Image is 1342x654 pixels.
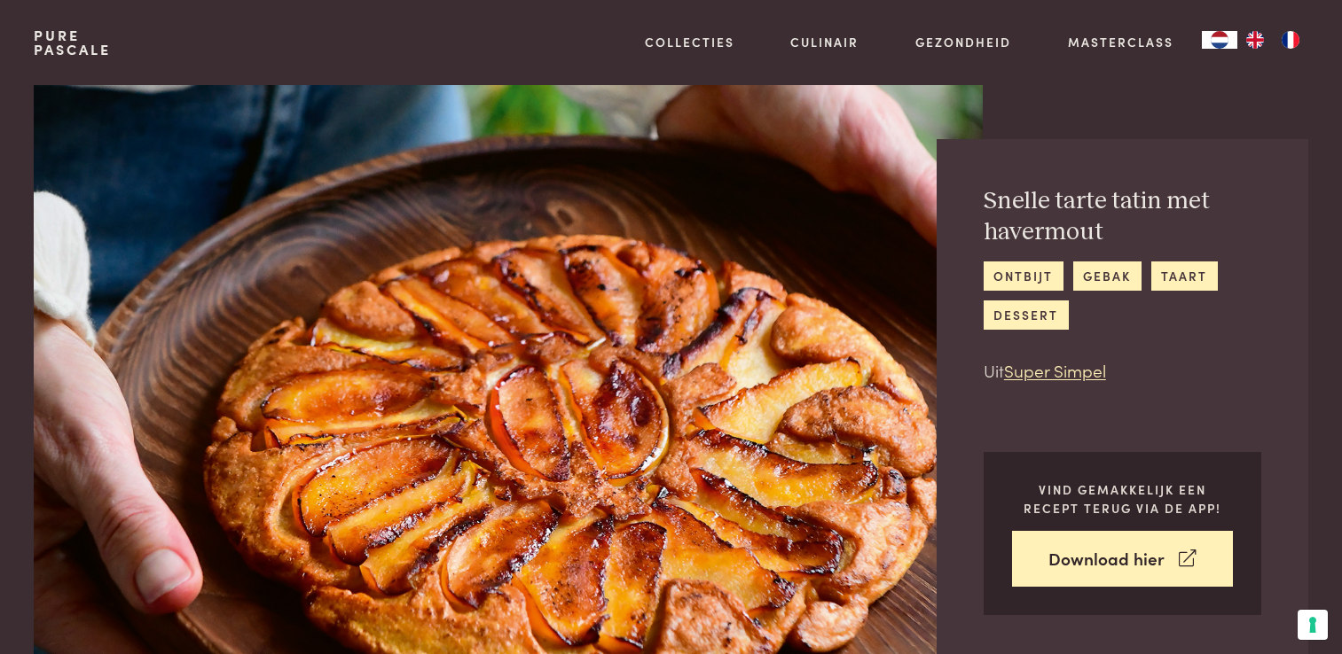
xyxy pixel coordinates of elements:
[915,33,1011,51] a: Gezondheid
[1151,261,1218,291] a: taart
[34,28,111,57] a: PurePascale
[1202,31,1237,49] div: Language
[1298,610,1328,640] button: Uw voorkeuren voor toestemming voor trackingtechnologieën
[1073,261,1142,291] a: gebak
[984,358,1261,384] p: Uit
[1012,531,1233,587] a: Download hier
[645,33,734,51] a: Collecties
[790,33,859,51] a: Culinair
[1202,31,1308,49] aside: Language selected: Nederlands
[984,186,1261,247] h2: Snelle tarte tatin met havermout
[1012,480,1233,517] p: Vind gemakkelijk een recept terug via de app!
[1273,31,1308,49] a: FR
[1237,31,1308,49] ul: Language list
[1068,33,1173,51] a: Masterclass
[1237,31,1273,49] a: EN
[984,261,1063,291] a: ontbijt
[984,300,1069,330] a: dessert
[1004,358,1106,382] a: Super Simpel
[1202,31,1237,49] a: NL
[34,85,982,654] img: Snelle tarte tatin met havermout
